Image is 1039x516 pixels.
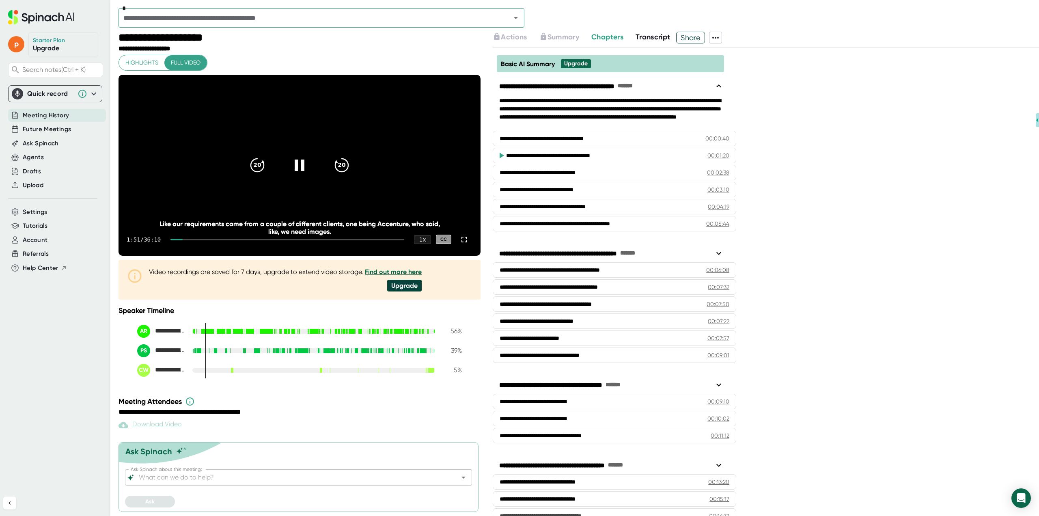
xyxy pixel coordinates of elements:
button: Drafts [23,167,41,176]
div: 00:07:32 [708,283,729,291]
button: Open [458,472,469,483]
div: Quick record [27,90,73,98]
div: 1 x [414,235,431,244]
button: Full video [164,55,207,70]
button: Account [23,235,47,245]
button: Ask Spinach [23,139,59,148]
button: Referrals [23,249,49,259]
button: Upload [23,181,43,190]
div: Open Intercom Messenger [1011,488,1031,508]
div: AR [137,325,150,338]
span: Full video [171,58,200,68]
div: 5 % [442,366,462,374]
span: p [8,36,24,52]
span: Actions [501,32,527,41]
div: 56 % [442,327,462,335]
button: Collapse sidebar [3,497,16,510]
div: 00:03:10 [707,186,729,194]
div: 1:51 / 36:10 [127,236,161,243]
div: 00:07:50 [707,300,729,308]
span: Help Center [23,263,58,273]
button: Future Meetings [23,125,71,134]
button: Share [676,32,705,43]
div: Paid feature [119,420,182,430]
div: 00:01:20 [707,151,729,160]
span: Basic AI Summary [501,60,555,68]
button: Settings [23,207,47,217]
div: 00:11:12 [711,432,729,440]
span: Summary [548,32,579,41]
button: Agents [23,153,44,162]
div: Like our requirements came from a couple of different clients, one being Accenture, who said, lik... [155,220,444,235]
div: 39 % [442,347,462,354]
div: Starter Plan [33,37,65,44]
button: Meeting History [23,111,69,120]
div: Speaker Timeline [119,306,481,315]
button: Summary [539,32,579,43]
button: Actions [493,32,527,43]
div: 00:07:22 [708,317,729,325]
div: 00:13:20 [708,478,729,486]
div: PS [137,344,150,357]
button: Highlights [119,55,165,70]
div: 00:07:57 [707,334,729,342]
div: Paul Schneider [137,344,186,357]
div: Video recordings are saved for 7 days, upgrade to extend video storage. [149,268,422,276]
button: Transcript [636,32,670,43]
span: Highlights [125,58,158,68]
span: Ask [145,498,155,505]
div: 00:09:10 [707,397,729,406]
div: 00:04:19 [708,203,729,211]
button: Open [510,12,522,24]
div: 00:09:01 [707,351,729,359]
div: 00:06:08 [706,266,729,274]
span: Chapters [591,32,623,41]
div: 00:02:38 [707,168,729,177]
div: Upgrade to access [493,32,539,43]
span: Search notes (Ctrl + K) [22,66,101,73]
div: Chris Van Wingerden [137,364,186,377]
a: Upgrade [33,44,59,52]
div: Meeting Attendees [119,397,483,406]
button: Tutorials [23,221,47,231]
div: Adam Reynolds [137,325,186,338]
div: CW [137,364,150,377]
div: Upgrade to access [539,32,591,43]
button: Help Center [23,263,67,273]
div: 00:10:02 [707,415,729,423]
div: Ask Spinach [125,447,172,456]
div: CC [436,235,451,244]
div: 00:15:17 [709,495,729,503]
span: Share [677,30,705,45]
div: 00:05:44 [706,220,729,228]
div: Upgrade [387,280,422,291]
input: What can we do to help? [137,472,446,483]
button: Ask [125,496,175,507]
div: 00:00:40 [705,134,729,142]
div: Quick record [12,86,99,102]
div: Upgrade [564,60,588,67]
button: Chapters [591,32,623,43]
a: Find out more here [365,268,422,276]
span: Transcript [636,32,670,41]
